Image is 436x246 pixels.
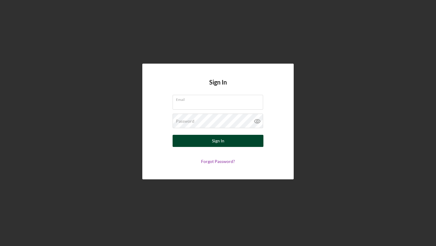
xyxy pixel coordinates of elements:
[176,95,263,102] label: Email
[209,79,227,95] h4: Sign In
[176,119,194,124] label: Password
[212,135,224,147] div: Sign In
[173,135,263,147] button: Sign In
[201,159,235,164] a: Forgot Password?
